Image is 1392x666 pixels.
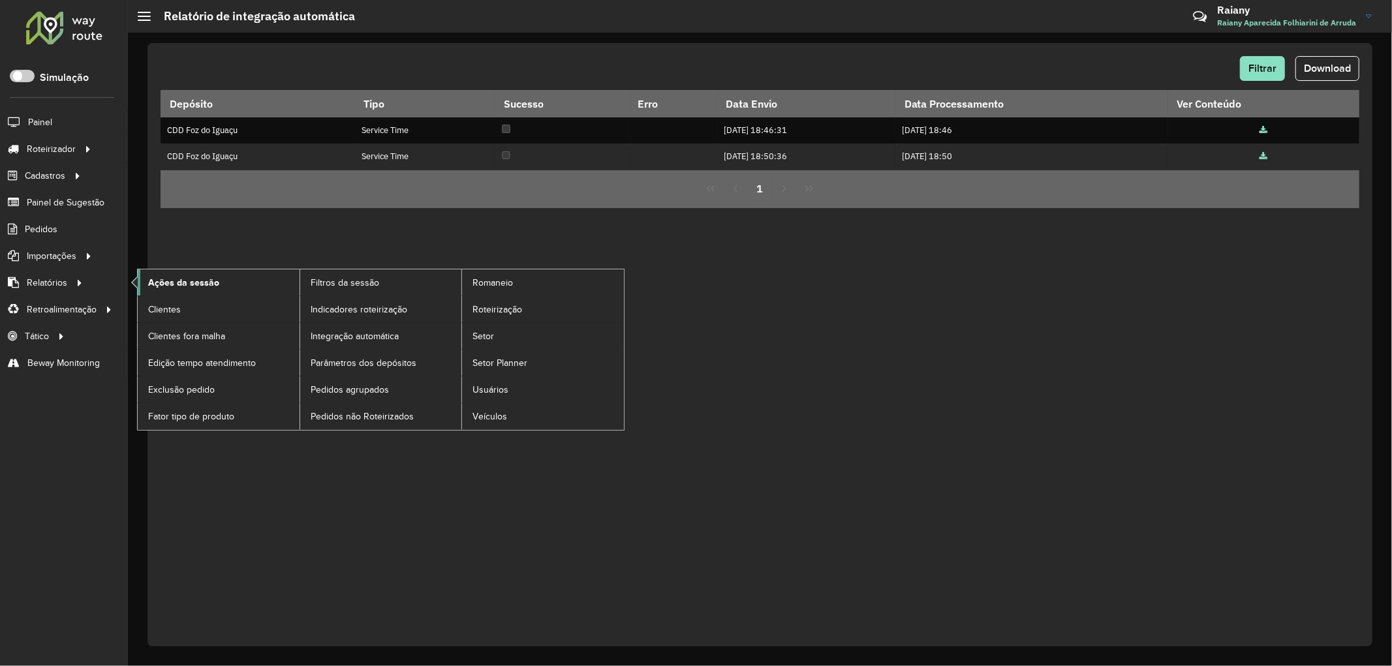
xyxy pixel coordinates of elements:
span: Roteirização [472,303,522,316]
span: Pedidos agrupados [311,383,389,397]
a: Setor [462,323,624,349]
a: Clientes [138,296,300,322]
label: Simulação [40,70,89,85]
th: Erro [629,90,717,117]
h2: Relatório de integração automática [151,9,355,23]
a: Edição tempo atendimento [138,350,300,376]
a: Indicadores roteirização [300,296,462,322]
button: Filtrar [1240,56,1285,81]
span: Indicadores roteirização [311,303,407,316]
span: Edição tempo atendimento [148,356,256,370]
span: Fator tipo de produto [148,410,234,423]
th: Data Processamento [895,90,1168,117]
span: Pedidos não Roteirizados [311,410,414,423]
span: Roteirizador [27,142,76,156]
span: Painel [28,115,52,129]
a: Roteirização [462,296,624,322]
a: Pedidos não Roteirizados [300,403,462,429]
a: Fator tipo de produto [138,403,300,429]
td: Service Time [355,117,495,144]
span: Clientes fora malha [148,329,225,343]
th: Sucesso [495,90,629,117]
button: 1 [748,177,773,202]
span: Cadastros [25,169,65,183]
h3: Raiany [1217,4,1356,16]
a: Integração automática [300,323,462,349]
td: [DATE] 18:50:36 [717,144,895,170]
a: Filtros da sessão [300,269,462,295]
td: [DATE] 18:46:31 [717,117,895,144]
span: Usuários [472,383,508,397]
span: Veículos [472,410,507,423]
td: CDD Foz do Iguaçu [161,117,355,144]
a: Setor Planner [462,350,624,376]
span: Beway Monitoring [27,356,100,370]
span: Pedidos [25,222,57,236]
span: Relatórios [27,276,67,290]
a: Clientes fora malha [138,323,300,349]
span: Importações [27,249,76,263]
a: Romaneio [462,269,624,295]
span: Setor Planner [472,356,527,370]
a: Contato Rápido [1186,3,1214,31]
span: Ações da sessão [148,276,219,290]
span: Integração automática [311,329,399,343]
a: Pedidos agrupados [300,376,462,402]
span: Parâmetros dos depósitos [311,356,416,370]
span: Filtros da sessão [311,276,379,290]
th: Tipo [355,90,495,117]
span: Raiany Aparecida Folhiarini de Arruda [1217,17,1356,29]
a: Exclusão pedido [138,376,300,402]
button: Download [1295,56,1359,81]
span: Download [1304,63,1351,74]
span: Retroalimentação [27,303,97,316]
span: Clientes [148,303,181,316]
span: Exclusão pedido [148,383,215,397]
span: Filtrar [1248,63,1276,74]
td: CDD Foz do Iguaçu [161,144,355,170]
span: Setor [472,329,494,343]
span: Tático [25,329,49,343]
th: Ver Conteúdo [1168,90,1359,117]
th: Depósito [161,90,355,117]
a: Ver Conteúdo [1260,125,1267,136]
a: Usuários [462,376,624,402]
th: Data Envio [717,90,895,117]
a: Ver Conteúdo [1260,151,1267,162]
a: Ações da sessão [138,269,300,295]
a: Veículos [462,403,624,429]
span: Painel de Sugestão [27,196,104,209]
td: Service Time [355,144,495,170]
span: Romaneio [472,276,513,290]
td: [DATE] 18:50 [895,144,1168,170]
a: Parâmetros dos depósitos [300,350,462,376]
td: [DATE] 18:46 [895,117,1168,144]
